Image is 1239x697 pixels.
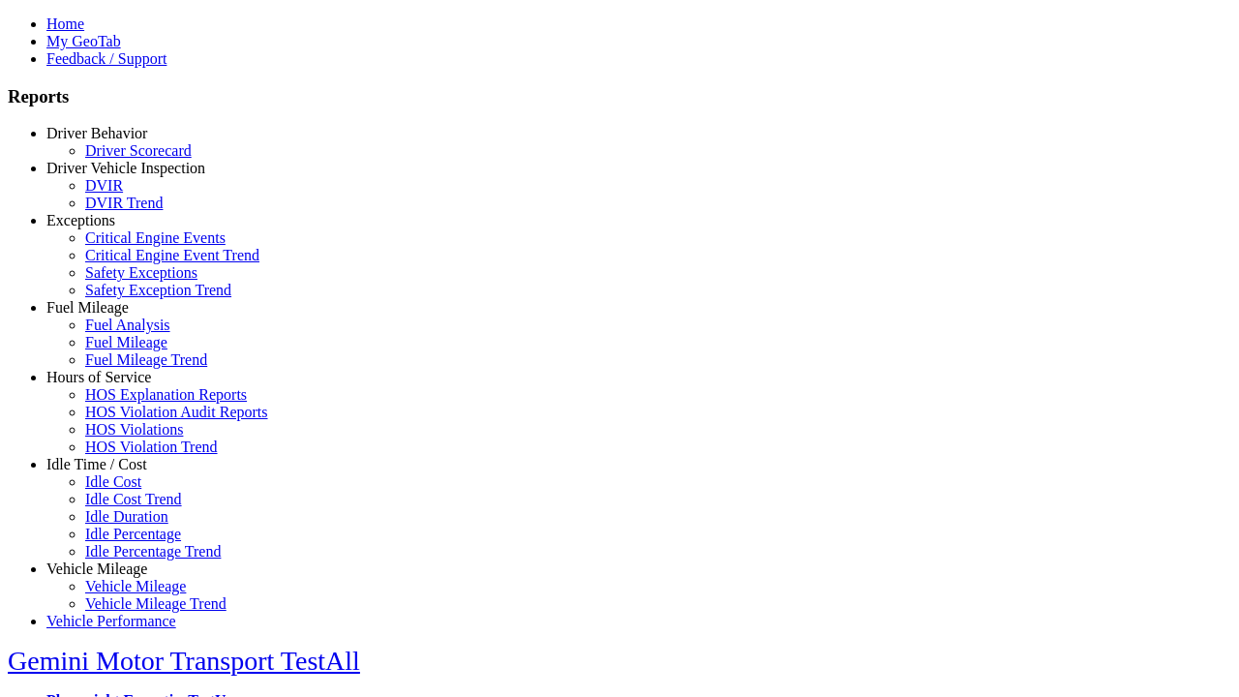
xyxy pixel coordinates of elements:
[46,33,121,49] a: My GeoTab
[46,15,84,32] a: Home
[85,421,183,438] a: HOS Violations
[85,142,192,159] a: Driver Scorecard
[46,369,151,385] a: Hours of Service
[85,508,168,525] a: Idle Duration
[85,439,218,455] a: HOS Violation Trend
[85,229,226,246] a: Critical Engine Events
[46,50,166,67] a: Feedback / Support
[46,125,147,141] a: Driver Behavior
[85,386,247,403] a: HOS Explanation Reports
[46,299,129,316] a: Fuel Mileage
[8,646,360,676] a: Gemini Motor Transport TestAll
[85,195,163,211] a: DVIR Trend
[85,264,197,281] a: Safety Exceptions
[85,578,186,594] a: Vehicle Mileage
[85,473,141,490] a: Idle Cost
[85,543,221,560] a: Idle Percentage Trend
[85,247,259,263] a: Critical Engine Event Trend
[46,613,176,629] a: Vehicle Performance
[85,404,268,420] a: HOS Violation Audit Reports
[85,317,170,333] a: Fuel Analysis
[85,526,181,542] a: Idle Percentage
[85,351,207,368] a: Fuel Mileage Trend
[46,456,147,472] a: Idle Time / Cost
[85,177,123,194] a: DVIR
[85,595,227,612] a: Vehicle Mileage Trend
[8,86,1231,107] h3: Reports
[46,212,115,228] a: Exceptions
[46,561,147,577] a: Vehicle Mileage
[85,282,231,298] a: Safety Exception Trend
[46,160,205,176] a: Driver Vehicle Inspection
[85,334,167,350] a: Fuel Mileage
[85,491,182,507] a: Idle Cost Trend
